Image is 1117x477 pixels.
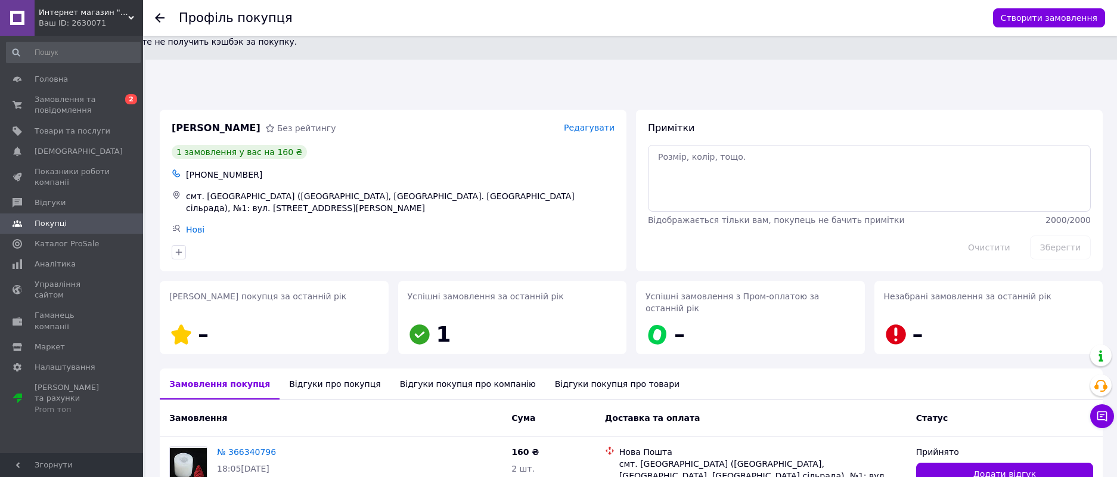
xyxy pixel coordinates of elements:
span: 1 [436,322,451,346]
span: Интернет магазин "Силикон-Молд" [39,7,128,18]
div: Прийнято [916,446,1093,458]
span: Успішні замовлення за останній рік [408,292,564,301]
h1: Профіль покупця [179,11,293,25]
a: № 366340796 [217,447,276,457]
span: Налаштування [35,362,95,373]
span: Cума [511,413,535,423]
span: 2 [125,94,137,104]
button: Створити замовлення [993,8,1105,27]
span: Редагувати [564,123,615,132]
span: Головна [35,74,68,85]
button: Чат з покупцем [1090,404,1114,428]
span: 2 шт. [511,464,535,473]
span: [PERSON_NAME] [172,122,260,135]
span: [DEMOGRAPHIC_DATA] [35,146,123,157]
span: Примітки [648,122,694,134]
span: 160 ₴ [511,447,539,457]
span: Аналітика [35,259,76,270]
span: 18:05[DATE] [217,464,269,473]
span: Маркет [35,342,65,352]
span: Без рейтингу [277,123,336,133]
span: 2000 / 2000 [1045,215,1091,225]
div: Відгуки покупця про товари [545,368,689,399]
div: [PHONE_NUMBER] [184,166,617,183]
div: 1 замовлення у вас на 160 ₴ [172,145,307,159]
div: Замовлення покупця [160,368,280,399]
div: Відгуки про покупця [280,368,390,399]
div: смт. [GEOGRAPHIC_DATA] ([GEOGRAPHIC_DATA], [GEOGRAPHIC_DATA]. [GEOGRAPHIC_DATA] сільрада), №1: ву... [184,188,617,216]
span: Замовлення [169,413,227,423]
span: Статус [916,413,948,423]
div: Повернутися назад [155,12,165,24]
input: Пошук [6,42,141,63]
span: Замовлення та повідомлення [35,94,110,116]
span: Покупці [35,218,67,229]
span: Відгуки [35,197,66,208]
span: Показники роботи компанії [35,166,110,188]
span: – [913,322,923,346]
span: Незабрані замовлення за останній рік [884,292,1051,301]
span: Успішні замовлення з Пром-оплатою за останній рік [646,292,819,313]
a: Нові [186,225,204,234]
div: Prom топ [35,404,110,415]
div: Відгуки покупця про компанію [390,368,545,399]
span: – [674,322,685,346]
span: [PERSON_NAME] покупця за останній рік [169,292,346,301]
span: Відображається тільки вам, покупець не бачить примітки [648,215,905,225]
span: Гаманець компанії [35,310,110,332]
span: Каталог ProSale [35,238,99,249]
div: Ваш ID: 2630071 [39,18,143,29]
span: Управління сайтом [35,279,110,301]
span: Товари та послуги [35,126,110,137]
div: Нова Пошта [619,446,907,458]
span: Доставка та оплата [605,413,700,423]
span: – [198,322,209,346]
span: [PERSON_NAME] та рахунки [35,382,110,415]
